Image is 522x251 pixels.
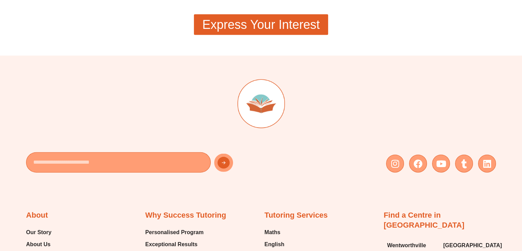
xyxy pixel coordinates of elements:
iframe: Chat Widget [488,218,522,251]
span: Our Story [26,227,51,238]
a: Express Your Interest [194,14,328,35]
span: Exceptional Results [145,239,197,250]
a: Personalised Program [145,227,204,238]
span: About Us [26,239,50,250]
a: Wentworthville [387,240,437,251]
span: Express Your Interest [202,19,320,31]
h2: About [26,210,48,220]
form: New Form [26,152,257,176]
a: Find a Centre in [GEOGRAPHIC_DATA] [384,211,464,229]
a: Maths [265,227,298,238]
span: [GEOGRAPHIC_DATA] [443,240,502,251]
a: [GEOGRAPHIC_DATA] [443,240,492,251]
a: English [265,239,298,250]
span: Maths [265,227,280,238]
a: Our Story [26,227,76,238]
span: Wentworthville [387,240,426,251]
h2: Tutoring Services [265,210,328,220]
a: Exceptional Results [145,239,204,250]
span: English [265,239,285,250]
h2: Why Success Tutoring [145,210,226,220]
a: About Us [26,239,76,250]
